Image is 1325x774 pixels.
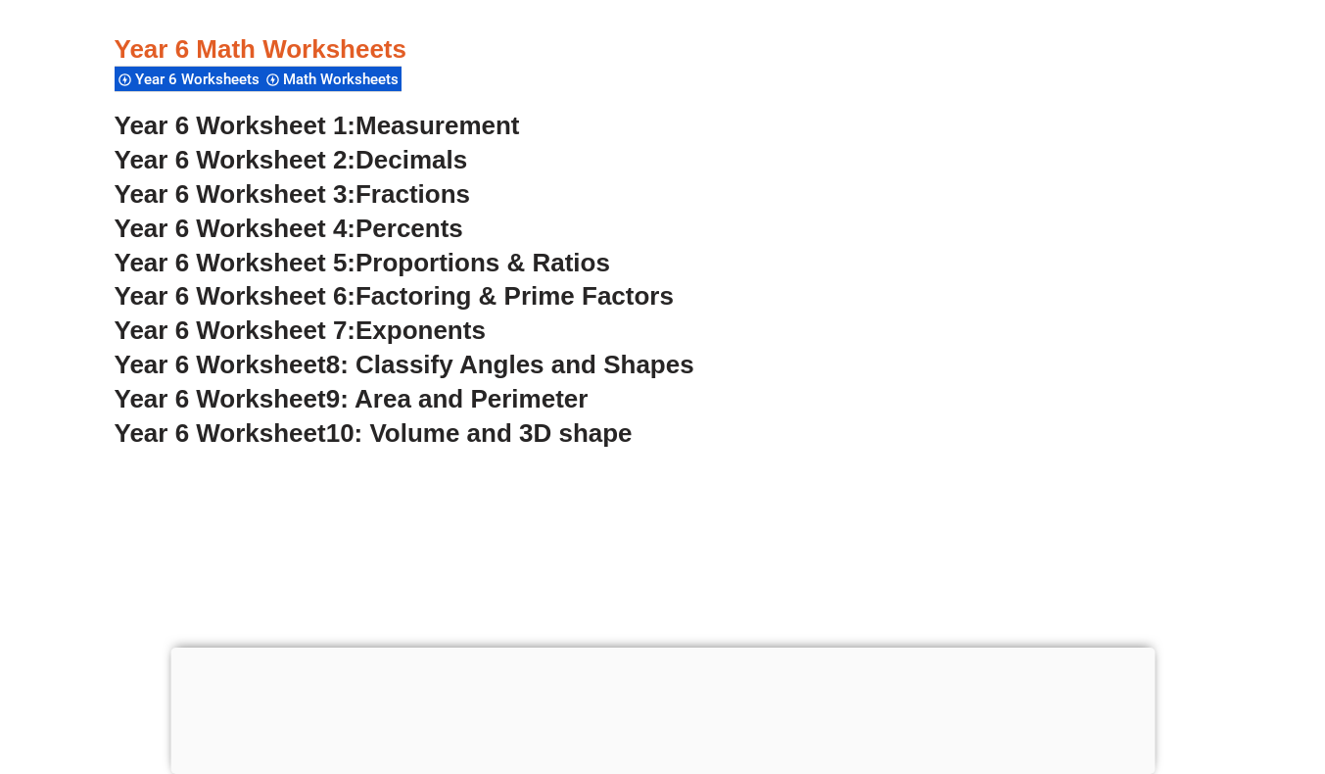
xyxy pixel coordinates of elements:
[115,145,468,174] a: Year 6 Worksheet 2:Decimals
[115,281,356,311] span: Year 6 Worksheet 6:
[355,145,467,174] span: Decimals
[115,214,356,243] span: Year 6 Worksheet 4:
[115,384,326,413] span: Year 6 Worksheet
[115,248,356,277] span: Year 6 Worksheet 5:
[115,214,463,243] a: Year 6 Worksheet 4:Percents
[115,111,520,140] a: Year 6 Worksheet 1:Measurement
[115,315,486,345] a: Year 6 Worksheet 7:Exponents
[115,418,326,448] span: Year 6 Worksheet
[115,179,356,209] span: Year 6 Worksheet 3:
[262,66,402,92] div: Math Worksheets
[355,248,610,277] span: Proportions & Ratios
[115,248,610,277] a: Year 6 Worksheet 5:Proportions & Ratios
[326,384,589,413] span: 9: Area and Perimeter
[115,111,356,140] span: Year 6 Worksheet 1:
[170,648,1155,769] iframe: Advertisement
[135,71,265,88] span: Year 6 Worksheets
[999,553,1325,774] iframe: Chat Widget
[115,350,326,379] span: Year 6 Worksheet
[355,111,520,140] span: Measurement
[115,179,470,209] a: Year 6 Worksheet 3:Fractions
[355,179,470,209] span: Fractions
[326,418,633,448] span: 10: Volume and 3D shape
[115,315,356,345] span: Year 6 Worksheet 7:
[355,214,463,243] span: Percents
[355,315,486,345] span: Exponents
[115,418,633,448] a: Year 6 Worksheet10: Volume and 3D shape
[115,33,1211,67] h3: Year 6 Math Worksheets
[115,281,674,311] a: Year 6 Worksheet 6:Factoring & Prime Factors
[355,281,674,311] span: Factoring & Prime Factors
[115,350,694,379] a: Year 6 Worksheet8: Classify Angles and Shapes
[283,71,404,88] span: Math Worksheets
[115,384,589,413] a: Year 6 Worksheet9: Area and Perimeter
[115,145,356,174] span: Year 6 Worksheet 2:
[75,469,1251,744] iframe: Advertisement
[326,350,694,379] span: 8: Classify Angles and Shapes
[115,66,262,92] div: Year 6 Worksheets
